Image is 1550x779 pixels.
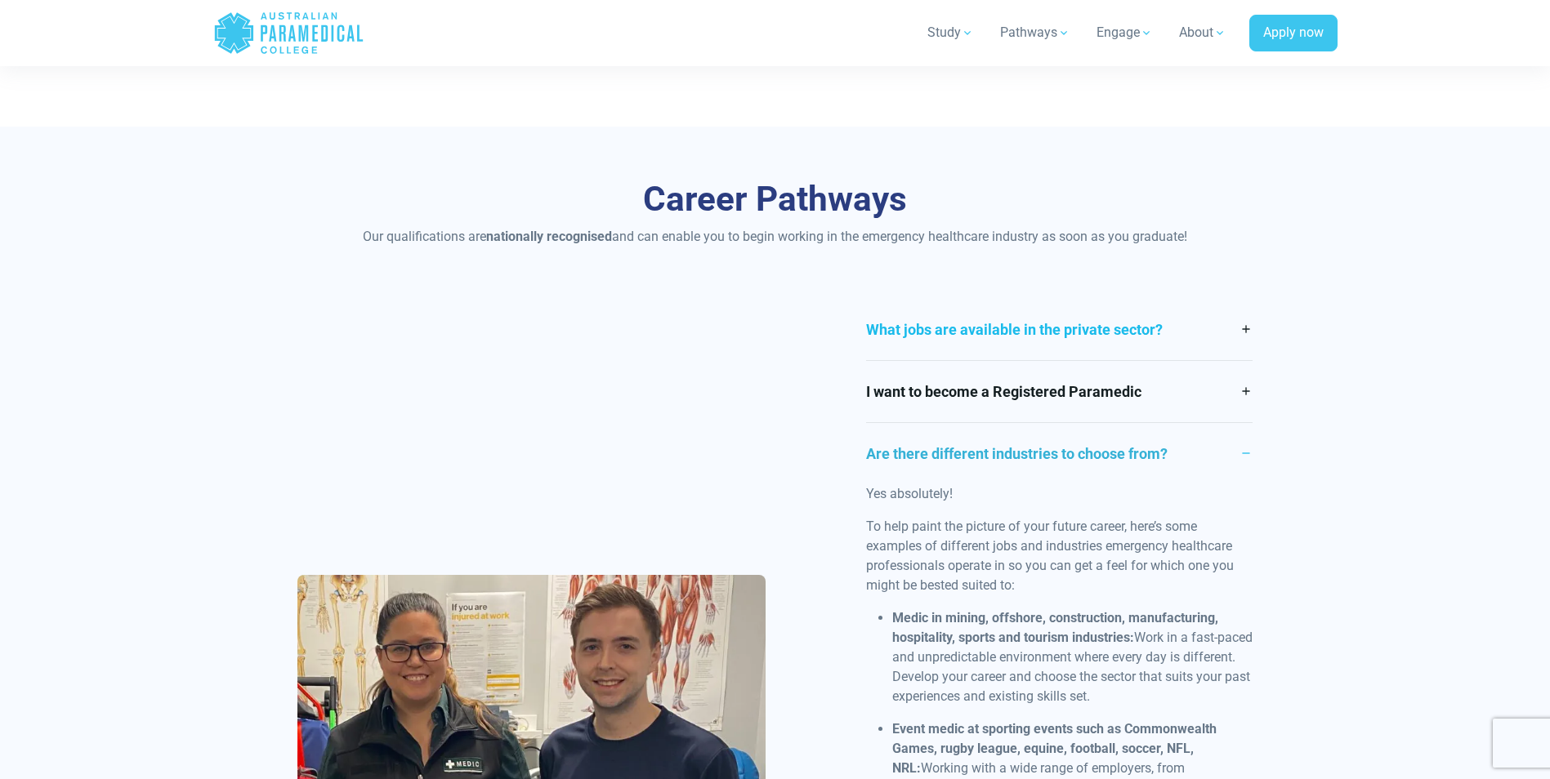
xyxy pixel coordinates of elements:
h3: Career Pathways [297,179,1253,220]
p: Our qualifications are and can enable you to begin working in the emergency healthcare industry a... [297,227,1253,247]
a: I want to become a Registered Paramedic [866,361,1253,422]
p: Yes absolutely! [866,484,1253,504]
p: To help paint the picture of your future career, here’s some examples of different jobs and indus... [866,517,1253,595]
a: Study [918,10,984,56]
a: Are there different industries to choose from? [866,423,1253,484]
strong: Event medic at sporting events such as Commonwealth Games, rugby league, equine, football, soccer... [892,721,1217,776]
p: Work in a fast-paced and unpredictable environment where every day is different. Develop your car... [892,608,1253,706]
a: Pathways [990,10,1080,56]
strong: nationally recognised [486,229,612,244]
a: Apply now [1249,15,1338,52]
strong: Medic in mining, offshore, construction, manufacturing, hospitality, sports and tourism industries: [892,610,1218,645]
a: Engage [1087,10,1163,56]
a: About [1169,10,1236,56]
a: What jobs are available in the private sector? [866,299,1253,360]
a: Australian Paramedical College [213,7,364,60]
